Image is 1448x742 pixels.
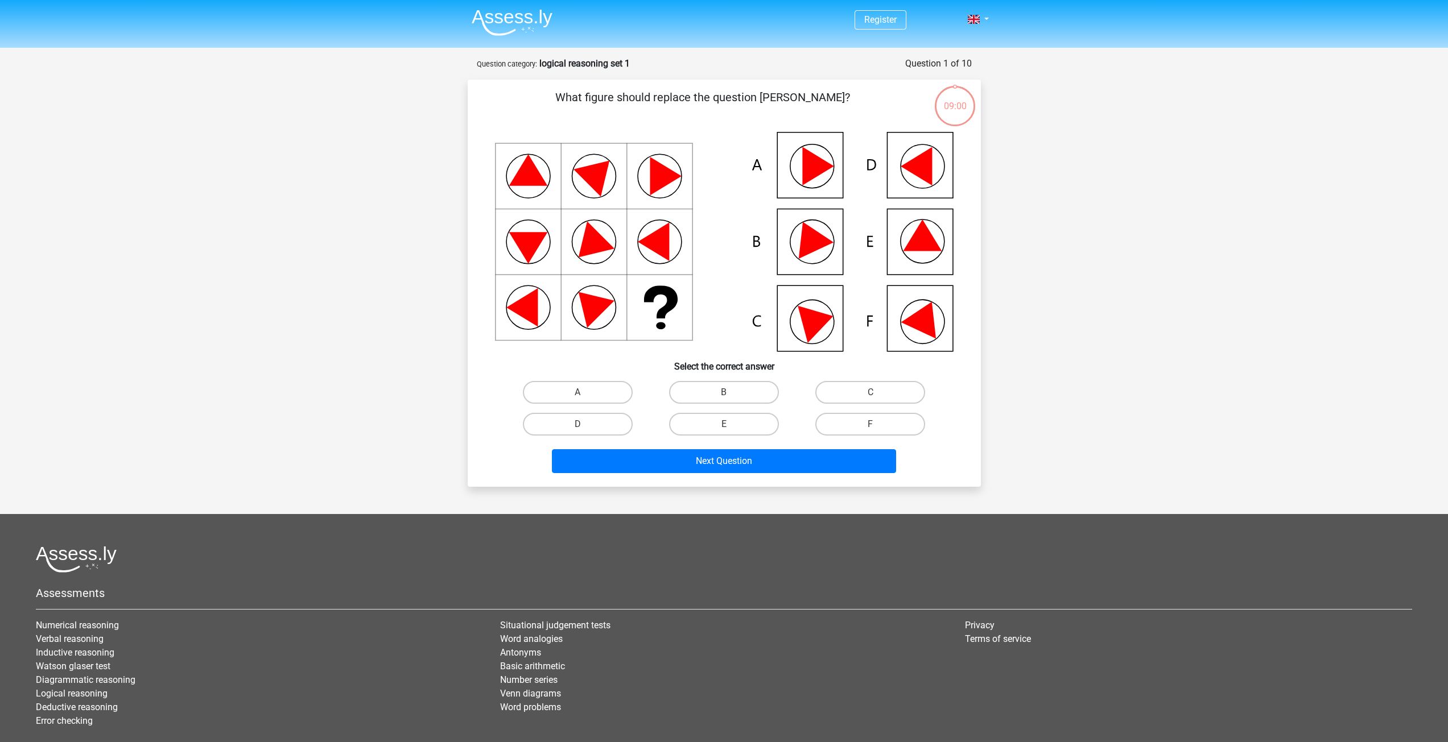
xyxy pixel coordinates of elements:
[36,715,93,726] a: Error checking
[500,661,565,671] a: Basic arithmetic
[36,546,117,573] img: Assessly logo
[965,633,1031,644] a: Terms of service
[486,352,963,372] h6: Select the correct answer
[669,413,779,436] label: E
[523,381,633,404] label: A
[36,586,1412,600] h5: Assessments
[500,688,561,699] a: Venn diagrams
[815,381,925,404] label: C
[523,413,633,436] label: D
[500,674,558,685] a: Number series
[36,647,114,658] a: Inductive reasoning
[36,633,104,644] a: Verbal reasoning
[472,9,552,36] img: Assessly
[500,702,561,712] a: Word problems
[539,58,630,69] strong: logical reasoning set 1
[500,620,610,631] a: Situational judgement tests
[500,647,541,658] a: Antonyms
[815,413,925,436] label: F
[965,620,995,631] a: Privacy
[36,620,119,631] a: Numerical reasoning
[477,60,537,68] small: Question category:
[36,661,110,671] a: Watson glaser test
[486,89,920,123] p: What figure should replace the question [PERSON_NAME]?
[864,14,897,25] a: Register
[36,688,108,699] a: Logical reasoning
[36,702,118,712] a: Deductive reasoning
[500,633,563,644] a: Word analogies
[934,85,976,113] div: 09:00
[36,674,135,685] a: Diagrammatic reasoning
[552,449,896,473] button: Next Question
[905,57,972,71] div: Question 1 of 10
[669,381,779,404] label: B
